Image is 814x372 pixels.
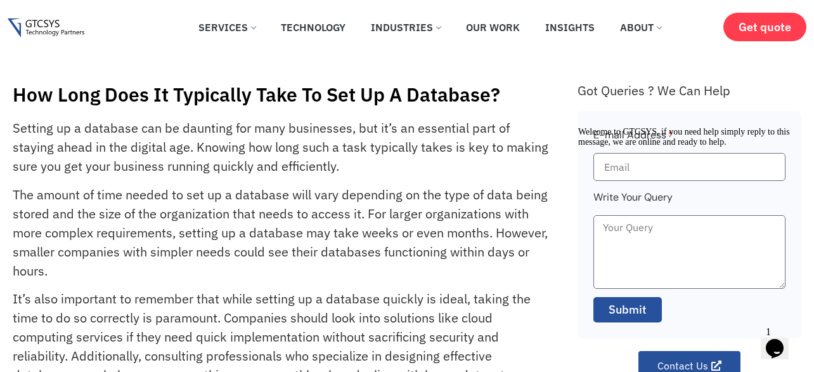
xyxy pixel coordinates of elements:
a: Get quote [723,13,806,41]
a: Our Work [456,13,529,41]
h1: How Long Does It Typically Take To Set Up A Database? [13,83,565,106]
iframe: chat widget [761,321,801,359]
span: Get quote [739,20,791,34]
img: Gtcsys logo [8,18,84,38]
a: Technology [271,13,355,41]
a: Insights [536,13,604,41]
p: The amount of time needed to set up a database will vary depending on the type of data being stor... [13,185,549,281]
span: Contact Us [657,361,708,371]
div: Got Queries ? We Can Help [578,83,801,98]
span: Welcome to GTCSYS, if you need help simply reply to this message, we are online and ready to help. [5,5,217,25]
a: Industries [361,13,450,41]
a: Services [189,13,265,41]
div: Welcome to GTCSYS, if you need help simply reply to this message, we are online and ready to help. [5,5,233,25]
a: About [610,13,671,41]
iframe: chat widget [573,122,801,315]
p: Setting up a database can be daunting for many businesses, but it’s an essential part of staying ... [13,119,549,176]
